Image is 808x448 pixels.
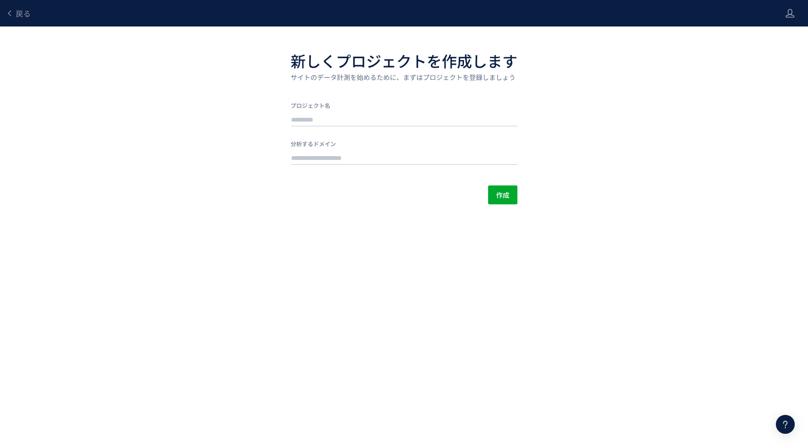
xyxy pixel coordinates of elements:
label: 分析するドメイン [291,140,517,148]
span: 作成 [496,185,509,204]
h1: 新しくプロジェクトを作成します [291,49,517,72]
p: サイトのデータ計測を始めるために、まずはプロジェクトを登録しましょう [291,72,517,82]
button: 作成 [488,185,517,204]
label: プロジェクト名 [291,101,517,109]
span: 戻る [16,8,31,19]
